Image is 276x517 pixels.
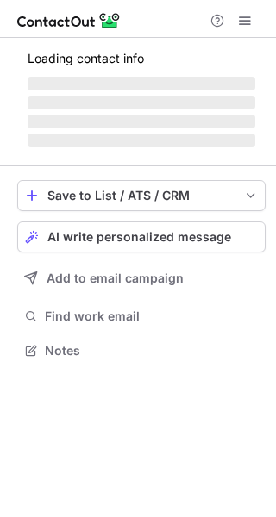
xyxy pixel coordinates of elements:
span: Notes [45,343,259,358]
span: ‌ [28,134,255,147]
button: Notes [17,339,266,363]
span: ‌ [28,96,255,109]
span: Add to email campaign [47,271,184,285]
button: AI write personalized message [17,221,266,252]
button: Add to email campaign [17,263,266,294]
span: ‌ [28,115,255,128]
span: Find work email [45,308,259,324]
span: AI write personalized message [47,230,231,244]
span: ‌ [28,77,255,90]
button: save-profile-one-click [17,180,266,211]
div: Save to List / ATS / CRM [47,189,235,202]
p: Loading contact info [28,52,255,65]
img: ContactOut v5.3.10 [17,10,121,31]
button: Find work email [17,304,266,328]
